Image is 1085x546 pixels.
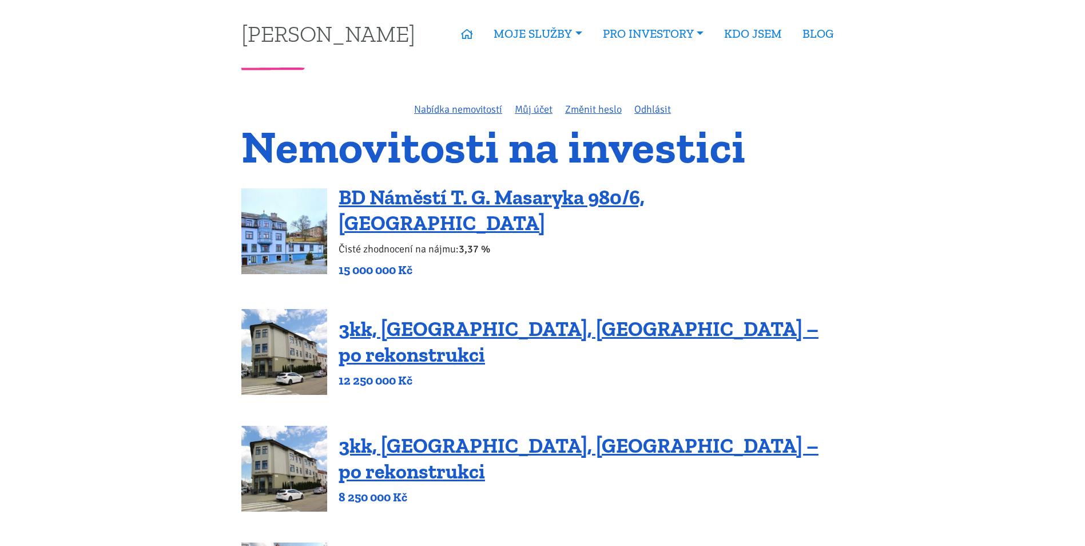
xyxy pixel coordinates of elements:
a: MOJE SLUŽBY [483,21,592,47]
p: Čisté zhodnocení na nájmu: [339,241,844,257]
a: Můj účet [515,103,553,116]
a: KDO JSEM [714,21,792,47]
h1: Nemovitosti na investici [241,128,844,166]
b: 3,37 % [459,243,490,255]
a: 3kk, [GEOGRAPHIC_DATA], [GEOGRAPHIC_DATA] – po rekonstrukci [339,433,818,484]
a: PRO INVESTORY [593,21,714,47]
a: Odhlásit [634,103,671,116]
a: BD Náměstí T. G. Masaryka 980/6, [GEOGRAPHIC_DATA] [339,185,645,235]
a: Nabídka nemovitostí [414,103,502,116]
a: Změnit heslo [565,103,622,116]
a: 3kk, [GEOGRAPHIC_DATA], [GEOGRAPHIC_DATA] – po rekonstrukci [339,316,818,367]
p: 8 250 000 Kč [339,489,844,505]
p: 12 250 000 Kč [339,373,844,389]
a: [PERSON_NAME] [241,22,415,45]
a: BLOG [792,21,844,47]
p: 15 000 000 Kč [339,262,844,278]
